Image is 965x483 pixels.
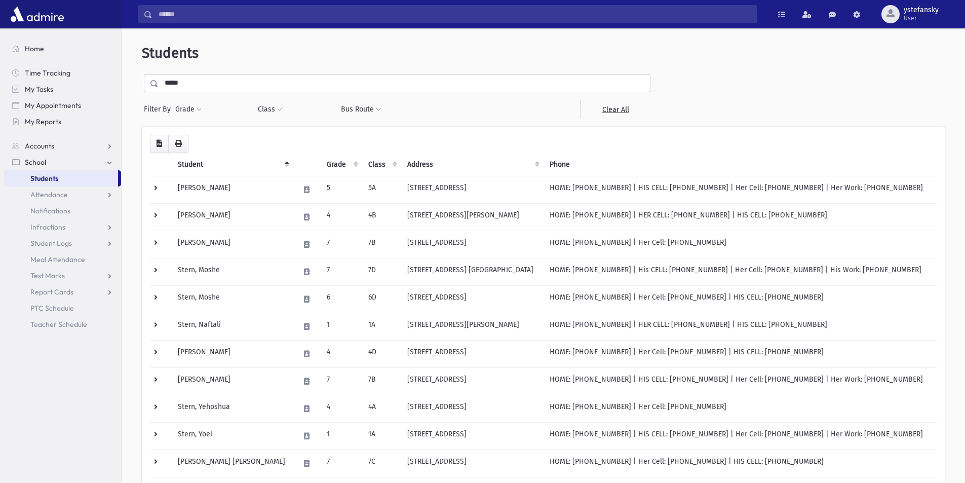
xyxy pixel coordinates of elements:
[4,251,121,268] a: Meal Attendance
[544,450,937,477] td: HOME: [PHONE_NUMBER] | Her Cell: [PHONE_NUMBER] | HIS CELL: [PHONE_NUMBER]
[362,450,401,477] td: 7C
[172,285,293,313] td: Stern, Moshe
[30,255,85,264] span: Meal Attendance
[401,313,544,340] td: [STREET_ADDRESS][PERSON_NAME]
[321,153,362,176] th: Grade: activate to sort column ascending
[401,176,544,203] td: [STREET_ADDRESS]
[4,65,121,81] a: Time Tracking
[150,135,169,153] button: CSV
[4,219,121,235] a: Infractions
[321,367,362,395] td: 7
[401,340,544,367] td: [STREET_ADDRESS]
[4,268,121,284] a: Test Marks
[25,68,70,78] span: Time Tracking
[544,313,937,340] td: HOME: [PHONE_NUMBER] | HER CELL: [PHONE_NUMBER] | HIS CELL: [PHONE_NUMBER]
[321,340,362,367] td: 4
[401,450,544,477] td: [STREET_ADDRESS]
[401,258,544,285] td: [STREET_ADDRESS] [GEOGRAPHIC_DATA]
[172,176,293,203] td: [PERSON_NAME]
[321,422,362,450] td: 1
[544,258,937,285] td: HOME: [PHONE_NUMBER] | His CELL: [PHONE_NUMBER] | Her Cell: [PHONE_NUMBER] | His Work: [PHONE_NUM...
[30,174,58,183] span: Students
[401,422,544,450] td: [STREET_ADDRESS]
[172,258,293,285] td: Stern, Moshe
[4,114,121,130] a: My Reports
[142,45,199,61] span: Students
[25,141,54,151] span: Accounts
[544,395,937,422] td: HOME: [PHONE_NUMBER] | Her Cell: [PHONE_NUMBER]
[904,14,939,22] span: User
[4,187,121,203] a: Attendance
[152,5,757,23] input: Search
[172,395,293,422] td: Stern, Yehoshua
[340,100,381,119] button: Bus Route
[401,203,544,231] td: [STREET_ADDRESS][PERSON_NAME]
[25,85,53,94] span: My Tasks
[30,271,65,280] span: Test Marks
[4,138,121,154] a: Accounts
[172,153,293,176] th: Student: activate to sort column descending
[30,206,70,215] span: Notifications
[4,41,121,57] a: Home
[30,287,73,296] span: Report Cards
[25,44,44,53] span: Home
[362,313,401,340] td: 1A
[172,367,293,395] td: [PERSON_NAME]
[321,231,362,258] td: 7
[4,203,121,219] a: Notifications
[362,395,401,422] td: 4A
[30,239,72,248] span: Student Logs
[321,285,362,313] td: 6
[544,340,937,367] td: HOME: [PHONE_NUMBER] | Her Cell: [PHONE_NUMBER] | HIS CELL: [PHONE_NUMBER]
[172,422,293,450] td: Stern, Yoel
[544,176,937,203] td: HOME: [PHONE_NUMBER] | HIS CELL: [PHONE_NUMBER] | Her Cell: [PHONE_NUMBER] | Her Work: [PHONE_NUM...
[30,304,74,313] span: PTC Schedule
[25,117,61,126] span: My Reports
[321,450,362,477] td: 7
[580,100,650,119] a: Clear All
[8,4,66,24] img: AdmirePro
[4,170,118,187] a: Students
[321,313,362,340] td: 1
[321,395,362,422] td: 4
[168,135,188,153] button: Print
[4,300,121,316] a: PTC Schedule
[401,153,544,176] th: Address: activate to sort column ascending
[4,81,121,97] a: My Tasks
[401,231,544,258] td: [STREET_ADDRESS]
[362,153,401,176] th: Class: activate to sort column ascending
[4,235,121,251] a: Student Logs
[4,154,121,170] a: School
[25,158,46,167] span: School
[30,222,65,232] span: Infractions
[30,190,68,199] span: Attendance
[25,101,81,110] span: My Appointments
[544,285,937,313] td: HOME: [PHONE_NUMBER] | Her Cell: [PHONE_NUMBER] | HIS CELL: [PHONE_NUMBER]
[172,203,293,231] td: [PERSON_NAME]
[362,340,401,367] td: 4D
[144,104,175,115] span: Filter By
[4,284,121,300] a: Report Cards
[544,203,937,231] td: HOME: [PHONE_NUMBER] | HER CELL: [PHONE_NUMBER] | HIS CELL: [PHONE_NUMBER]
[904,6,939,14] span: ystefansky
[401,285,544,313] td: [STREET_ADDRESS]
[401,395,544,422] td: [STREET_ADDRESS]
[362,203,401,231] td: 4B
[321,258,362,285] td: 7
[544,153,937,176] th: Phone
[362,231,401,258] td: 7B
[362,367,401,395] td: 7B
[30,320,87,329] span: Teacher Schedule
[362,422,401,450] td: 1A
[172,450,293,477] td: [PERSON_NAME] [PERSON_NAME]
[172,340,293,367] td: [PERSON_NAME]
[175,100,202,119] button: Grade
[401,367,544,395] td: [STREET_ADDRESS]
[362,258,401,285] td: 7D
[172,231,293,258] td: [PERSON_NAME]
[362,285,401,313] td: 6D
[321,203,362,231] td: 4
[362,176,401,203] td: 5A
[544,422,937,450] td: HOME: [PHONE_NUMBER] | HIS CELL: [PHONE_NUMBER] | Her Cell: [PHONE_NUMBER] | Her Work: [PHONE_NUM...
[4,316,121,332] a: Teacher Schedule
